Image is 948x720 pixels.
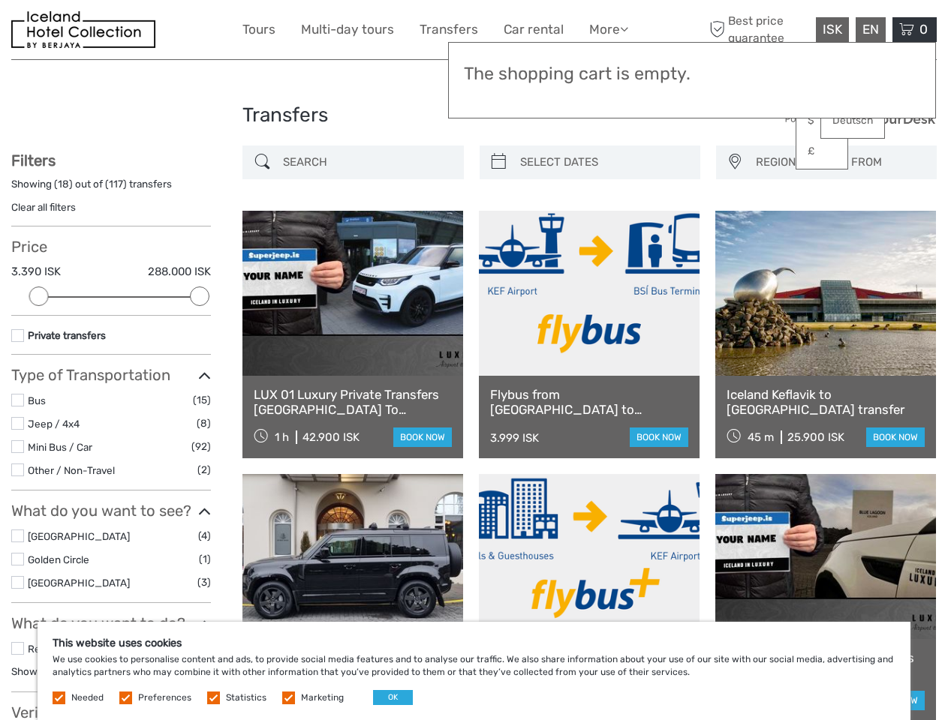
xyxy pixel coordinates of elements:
[748,430,774,444] span: 45 m
[58,177,69,191] label: 18
[28,553,89,565] a: Golden Circle
[11,11,155,48] img: 481-8f989b07-3259-4bb0-90ed-3da368179bdc_logo_small.jpg
[796,107,847,134] a: $
[749,150,929,175] button: REGION / STARTS FROM
[242,19,275,40] a: Tours
[393,427,452,447] a: book now
[11,264,61,280] label: 3.390 ISK
[11,151,56,169] strong: Filters
[28,394,46,406] a: Bus
[197,461,211,478] span: (2)
[11,614,211,632] h3: What do you want to do?
[11,238,211,256] h3: Price
[53,637,895,649] h5: This website uses cookies
[71,691,104,704] label: Needed
[373,690,413,705] button: OK
[28,577,130,589] a: [GEOGRAPHIC_DATA]
[823,22,842,37] span: ISK
[787,430,844,444] div: 25.900 ISK
[420,19,478,40] a: Transfers
[254,387,452,418] a: LUX 01 Luxury Private Transfers [GEOGRAPHIC_DATA] To [GEOGRAPHIC_DATA]
[197,415,211,432] span: (8)
[856,17,886,42] div: EN
[11,502,211,520] h3: What do you want to see?
[11,177,211,200] div: Showing ( ) out of ( ) transfers
[796,138,847,165] a: £
[21,26,170,38] p: We're away right now. Please check back later!
[191,438,211,455] span: (92)
[226,691,266,704] label: Statistics
[11,366,211,384] h3: Type of Transportation
[198,527,211,544] span: (4)
[706,13,812,46] span: Best price guarantee
[589,19,628,40] a: More
[197,574,211,591] span: (3)
[38,622,910,720] div: We use cookies to personalise content and ads, to provide social media features and to analyse ou...
[148,264,211,280] label: 288.000 ISK
[490,431,539,445] div: 3.999 ISK
[301,19,394,40] a: Multi-day tours
[173,23,191,41] button: Open LiveChat chat widget
[28,464,115,476] a: Other / Non-Travel
[109,177,123,191] label: 117
[630,427,688,447] a: book now
[275,430,289,444] span: 1 h
[866,427,925,447] a: book now
[514,149,693,175] input: SELECT DATES
[11,665,50,677] a: Show all
[301,691,344,704] label: Marketing
[302,430,360,444] div: 42.900 ISK
[28,530,130,542] a: [GEOGRAPHIC_DATA]
[28,418,80,430] a: Jeep / 4x4
[28,441,92,453] a: Mini Bus / Car
[11,201,76,213] a: Clear all filters
[28,329,106,341] a: Private transfers
[193,391,211,409] span: (15)
[917,22,930,37] span: 0
[277,149,456,175] input: SEARCH
[784,109,937,128] img: PurchaseViaTourDesk.png
[199,550,211,568] span: (1)
[28,643,99,655] a: Relaxation/Spa
[821,107,884,134] a: Deutsch
[138,691,191,704] label: Preferences
[242,103,706,127] h1: Transfers
[490,387,688,418] a: Flybus from [GEOGRAPHIC_DATA] to [GEOGRAPHIC_DATA] BSÍ
[464,64,920,85] h3: The shopping cart is empty.
[504,19,564,40] a: Car rental
[727,387,925,418] a: Iceland Keflavik to [GEOGRAPHIC_DATA] transfer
